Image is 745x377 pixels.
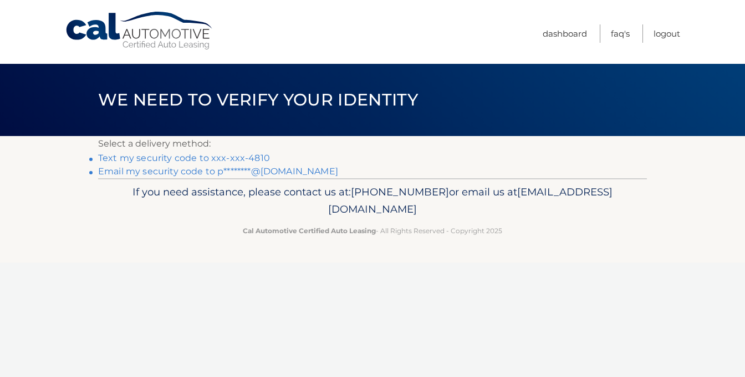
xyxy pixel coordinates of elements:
strong: Cal Automotive Certified Auto Leasing [243,227,376,235]
a: Dashboard [543,24,587,43]
span: We need to verify your identity [98,89,418,110]
a: Text my security code to xxx-xxx-4810 [98,153,270,163]
a: Logout [654,24,680,43]
a: FAQ's [611,24,630,43]
p: If you need assistance, please contact us at: or email us at [105,183,640,219]
span: [PHONE_NUMBER] [351,185,449,198]
p: - All Rights Reserved - Copyright 2025 [105,225,640,237]
a: Email my security code to p********@[DOMAIN_NAME] [98,166,338,177]
p: Select a delivery method: [98,136,647,152]
a: Cal Automotive [65,11,215,51]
